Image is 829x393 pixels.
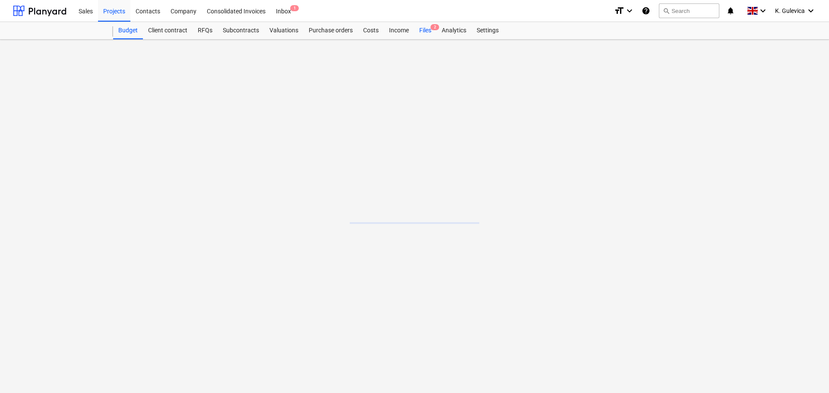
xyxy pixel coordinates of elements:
[358,22,384,39] a: Costs
[642,6,650,16] i: Knowledge base
[264,22,304,39] a: Valuations
[775,7,805,14] span: K. Gulevica
[193,22,218,39] a: RFQs
[414,22,437,39] a: Files2
[437,22,471,39] a: Analytics
[624,6,635,16] i: keyboard_arrow_down
[290,5,299,11] span: 1
[726,6,735,16] i: notifications
[143,22,193,39] a: Client contract
[758,6,768,16] i: keyboard_arrow_down
[659,3,719,18] button: Search
[806,6,816,16] i: keyboard_arrow_down
[663,7,670,14] span: search
[304,22,358,39] a: Purchase orders
[471,22,504,39] a: Settings
[430,24,439,30] span: 2
[113,22,143,39] a: Budget
[414,22,437,39] div: Files
[218,22,264,39] a: Subcontracts
[786,352,829,393] iframe: Chat Widget
[614,6,624,16] i: format_size
[384,22,414,39] a: Income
